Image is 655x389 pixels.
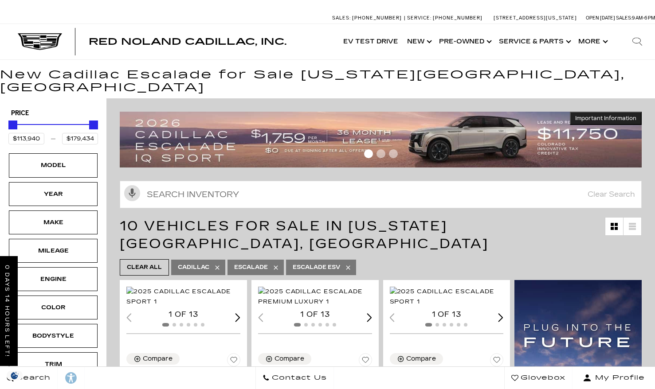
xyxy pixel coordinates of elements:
span: Clear All [127,262,162,273]
div: BodystyleBodystyle [9,324,98,348]
div: Compare [406,355,436,363]
button: Compare Vehicle [126,353,180,365]
section: Click to Open Cookie Consent Modal [4,371,25,380]
div: Year [31,189,75,199]
button: Save Vehicle [359,353,372,370]
img: 2509-September-FOM-Escalade-IQ-Lease9 [120,112,642,167]
div: 1 of 13 [390,310,504,319]
div: Color [31,303,75,312]
div: Next slide [235,313,240,322]
div: 1 / 2 [390,287,504,306]
button: Save Vehicle [227,353,240,370]
h5: Price [11,109,95,117]
a: Sales: [PHONE_NUMBER] [332,16,404,20]
div: Model [31,160,75,170]
div: Compare [275,355,304,363]
img: 2025 Cadillac Escalade Sport 1 [390,287,504,306]
img: 2025 Cadillac Escalade Sport 1 [126,287,240,306]
button: Open user profile menu [573,367,655,389]
img: Opt-Out Icon [4,371,25,380]
div: 1 of 13 [126,310,240,319]
button: More [574,24,611,59]
span: Contact Us [270,372,327,384]
div: ModelModel [9,153,98,177]
div: MakeMake [9,210,98,234]
input: Maximum [62,133,98,144]
div: Minimum Price [8,121,17,129]
span: 10 Vehicles for Sale in [US_STATE][GEOGRAPHIC_DATA], [GEOGRAPHIC_DATA] [120,218,489,252]
button: Important Information [570,112,642,125]
a: Service & Parts [494,24,574,59]
div: Trim [31,359,75,369]
span: Important Information [575,115,636,122]
span: My Profile [592,372,645,384]
span: Sales: [332,15,351,21]
span: Service: [407,15,431,21]
span: Glovebox [518,372,565,384]
img: Cadillac Dark Logo with Cadillac White Text [18,33,62,50]
a: Pre-Owned [435,24,494,59]
button: Compare Vehicle [258,353,311,365]
a: Service: [PHONE_NUMBER] [404,16,485,20]
span: Go to slide 2 [377,149,385,158]
div: Engine [31,274,75,284]
a: [STREET_ADDRESS][US_STATE] [494,15,577,21]
div: Next slide [498,313,504,322]
div: Compare [143,355,173,363]
div: MileageMileage [9,239,98,263]
span: Search [14,372,51,384]
button: Compare Vehicle [390,353,443,365]
a: Glovebox [504,367,573,389]
span: 9 AM-6 PM [632,15,655,21]
div: Mileage [31,246,75,256]
span: Sales: [616,15,632,21]
img: 2025 Cadillac Escalade Premium Luxury 1 [258,287,372,306]
span: Red Noland Cadillac, Inc. [89,36,286,47]
span: Open [DATE] [586,15,615,21]
div: EngineEngine [9,267,98,291]
span: Cadillac [178,262,209,273]
div: 1 of 13 [258,310,372,319]
div: Bodystyle [31,331,75,341]
span: Escalade ESV [293,262,340,273]
span: Escalade [234,262,268,273]
div: 1 / 2 [258,287,372,306]
a: EV Test Drive [339,24,403,59]
span: [PHONE_NUMBER] [433,15,482,21]
a: Red Noland Cadillac, Inc. [89,37,286,46]
button: Save Vehicle [490,353,503,370]
div: Make [31,218,75,227]
div: 1 / 2 [126,287,240,306]
div: ColorColor [9,296,98,319]
input: Search Inventory [120,181,642,208]
div: TrimTrim [9,352,98,376]
span: [PHONE_NUMBER] [352,15,402,21]
div: Price [8,117,98,144]
a: New [403,24,435,59]
div: Maximum Price [89,121,98,129]
span: Go to slide 1 [364,149,373,158]
div: YearYear [9,182,98,206]
span: Go to slide 3 [389,149,398,158]
div: Next slide [367,313,372,322]
input: Minimum [8,133,44,144]
a: Contact Us [255,367,334,389]
svg: Click to toggle on voice search [124,185,140,201]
